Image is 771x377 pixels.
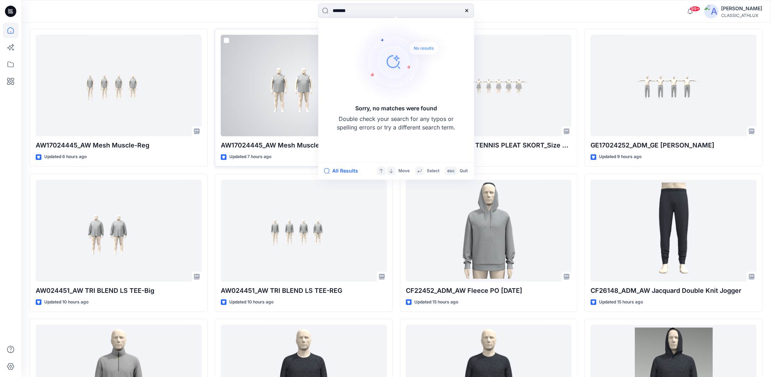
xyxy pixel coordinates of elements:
[591,35,756,137] a: GE17024252_ADM_GE TERRY JOGGER
[406,180,572,282] a: CF22452_ADM_AW Fleece PO 03SEP25
[221,140,387,150] p: AW17024445_AW Mesh Muscle-BIg
[599,298,643,306] p: Updated 15 hours ago
[229,298,274,306] p: Updated 10 hours ago
[352,19,451,104] img: Sorry, no matches were found
[221,286,387,296] p: AW024451_AW TRI BLEND LS TEE-REG
[324,167,363,175] button: All Results
[447,167,454,175] p: esc
[355,104,437,112] h5: Sorry, no matches were found
[459,167,467,175] p: Quit
[36,35,202,137] a: AW17024445_AW Mesh Muscle-Reg
[704,4,718,18] img: avatar
[44,298,88,306] p: Updated 10 hours ago
[398,167,409,175] p: Move
[229,153,271,161] p: Updated 7 hours ago
[221,180,387,282] a: AW024451_AW TRI BLEND LS TEE-REG
[690,6,700,12] span: 99+
[591,180,756,282] a: CF26148_ADM_AW Jacquard Double Knit Jogger
[221,35,387,137] a: AW17024445_AW Mesh Muscle-BIg
[406,286,572,296] p: CF22452_ADM_AW Fleece PO [DATE]
[591,286,756,296] p: CF26148_ADM_AW Jacquard Double Knit Jogger
[599,153,641,161] p: Updated 9 hours ago
[721,13,762,18] div: CLASSIC_ATHLUX
[406,140,572,150] p: AV17HQ260409_AVIA TENNIS PLEAT SKORT_Size set
[36,286,202,296] p: AW024451_AW TRI BLEND LS TEE-Big
[336,115,456,132] p: Double check your search for any typos or spelling errors or try a different search term.
[36,180,202,282] a: AW024451_AW TRI BLEND LS TEE-Big
[591,140,756,150] p: GE17024252_ADM_GE [PERSON_NAME]
[406,35,572,137] a: AV17HQ260409_AVIA TENNIS PLEAT SKORT_Size set
[36,140,202,150] p: AW17024445_AW Mesh Muscle-Reg
[721,4,762,13] div: [PERSON_NAME]
[414,298,458,306] p: Updated 15 hours ago
[426,167,439,175] p: Select
[44,153,87,161] p: Updated 6 hours ago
